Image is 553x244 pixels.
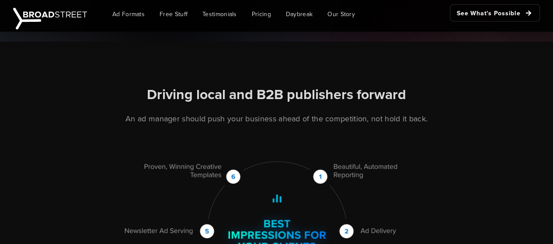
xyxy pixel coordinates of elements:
span: Daybreak [286,10,313,19]
span: Ad Formats [112,10,145,19]
span: Pricing [252,10,271,19]
img: Broadstreet | The Ad Manager for Small Publishers [13,8,87,30]
a: Our Story [321,4,362,24]
a: Pricing [245,4,278,24]
span: Testimonials [202,10,237,19]
a: Testimonials [196,4,243,24]
h2: Driving local and B2B publishers forward [33,86,521,104]
a: Free Stuff [153,4,194,24]
p: An ad manager should push your business ahead of the competition, not hold it back. [33,113,521,124]
a: Daybreak [279,4,319,24]
a: Ad Formats [106,4,151,24]
span: Our Story [327,10,355,19]
span: Free Stuff [160,10,188,19]
a: See What's Possible [450,4,540,22]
